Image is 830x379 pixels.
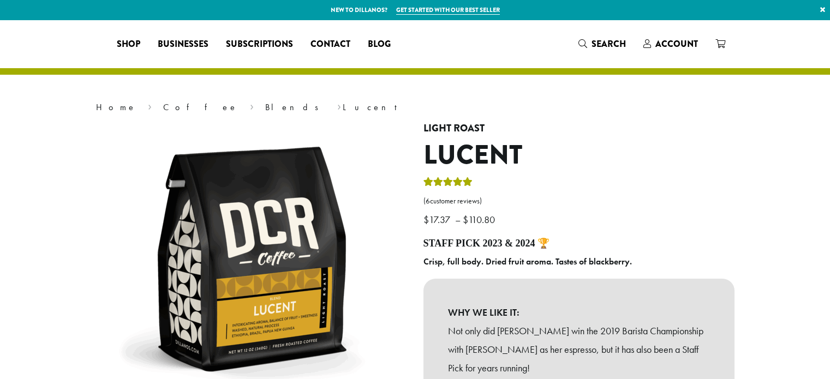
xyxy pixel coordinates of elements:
[423,213,453,226] bdi: 17.37
[455,213,461,226] span: –
[368,38,391,51] span: Blog
[396,5,500,15] a: Get started with our best seller
[158,38,208,51] span: Businesses
[96,101,735,114] nav: Breadcrumb
[96,101,136,113] a: Home
[108,35,149,53] a: Shop
[423,238,735,250] h4: STAFF PICK 2023 & 2024 🏆
[448,322,710,377] p: Not only did [PERSON_NAME] win the 2019 Barista Championship with [PERSON_NAME] as her espresso, ...
[423,196,735,207] a: (6customer reviews)
[226,38,293,51] span: Subscriptions
[423,213,429,226] span: $
[423,176,473,192] div: Rated 5.00 out of 5
[463,213,498,226] bdi: 110.80
[448,303,710,322] b: WHY WE LIKE IT:
[423,123,735,135] h4: Light Roast
[117,38,140,51] span: Shop
[426,196,430,206] span: 6
[148,97,152,114] span: ›
[250,97,254,114] span: ›
[337,97,341,114] span: ›
[423,256,632,267] b: Crisp, full body. Dried fruit aroma. Tastes of blackberry.
[163,101,238,113] a: Coffee
[592,38,626,50] span: Search
[423,140,735,171] h1: Lucent
[570,35,635,53] a: Search
[265,101,326,113] a: Blends
[655,38,698,50] span: Account
[310,38,350,51] span: Contact
[463,213,468,226] span: $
